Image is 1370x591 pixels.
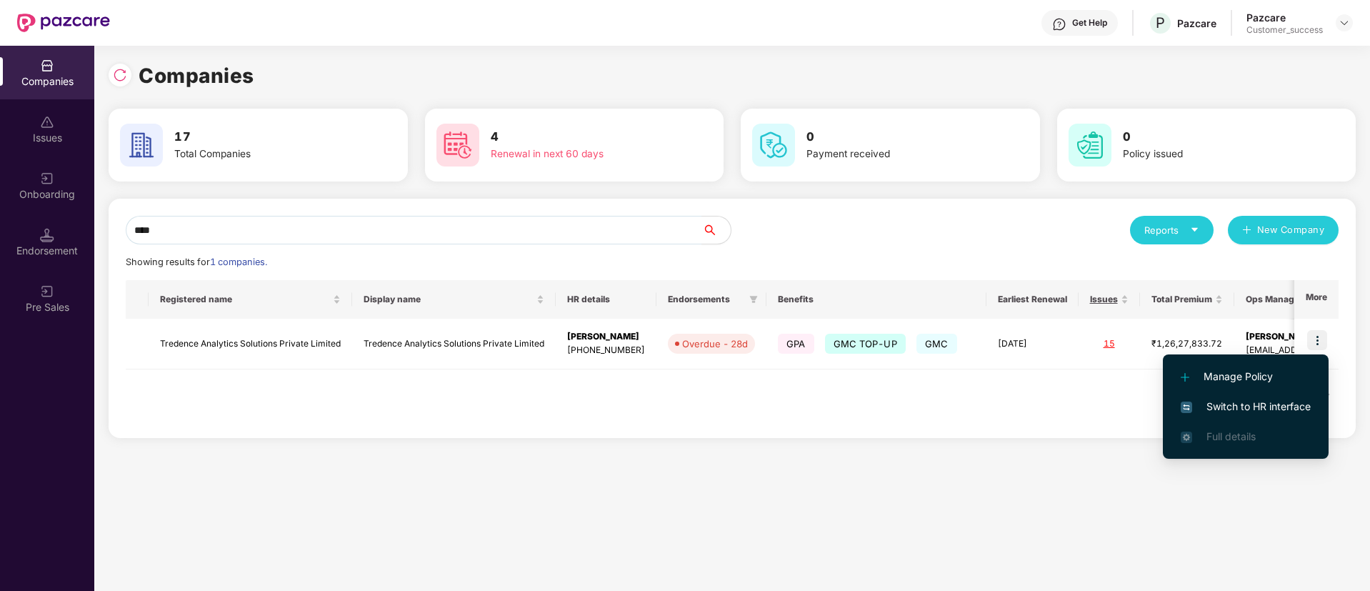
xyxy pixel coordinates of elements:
img: svg+xml;base64,PHN2ZyB4bWxucz0iaHR0cDovL3d3dy53My5vcmcvMjAwMC9zdmciIHdpZHRoPSI2MCIgaGVpZ2h0PSI2MC... [1069,124,1111,167]
td: [DATE] [986,319,1079,369]
span: Display name [364,294,534,305]
th: Display name [352,280,556,319]
h3: 17 [174,128,354,146]
div: [PHONE_NUMBER] [567,344,645,357]
span: Showing results for [126,257,267,267]
div: Customer_success [1246,24,1323,36]
td: Tredence Analytics Solutions Private Limited [149,319,352,369]
div: Total Companies [174,146,354,162]
span: Switch to HR interface [1181,399,1311,414]
img: svg+xml;base64,PHN2ZyB3aWR0aD0iMjAiIGhlaWdodD0iMjAiIHZpZXdCb3g9IjAgMCAyMCAyMCIgZmlsbD0ibm9uZSIgeG... [40,284,54,299]
img: icon [1307,330,1327,350]
button: plusNew Company [1228,216,1339,244]
img: svg+xml;base64,PHN2ZyBpZD0iRHJvcGRvd24tMzJ4MzIiIHhtbG5zPSJodHRwOi8vd3d3LnczLm9yZy8yMDAwL3N2ZyIgd2... [1339,17,1350,29]
th: More [1294,280,1339,319]
span: 1 companies. [210,257,267,267]
th: Earliest Renewal [986,280,1079,319]
div: Payment received [806,146,986,162]
span: GMC TOP-UP [825,334,906,354]
span: P [1156,14,1165,31]
img: svg+xml;base64,PHN2ZyB3aWR0aD0iMjAiIGhlaWdodD0iMjAiIHZpZXdCb3g9IjAgMCAyMCAyMCIgZmlsbD0ibm9uZSIgeG... [40,172,54,186]
th: HR details [556,280,656,319]
h3: 0 [1123,128,1303,146]
span: GMC [916,334,957,354]
img: svg+xml;base64,PHN2ZyBpZD0iQ29tcGFuaWVzIiB4bWxucz0iaHR0cDovL3d3dy53My5vcmcvMjAwMC9zdmciIHdpZHRoPS... [40,59,54,73]
img: svg+xml;base64,PHN2ZyB4bWxucz0iaHR0cDovL3d3dy53My5vcmcvMjAwMC9zdmciIHdpZHRoPSIxNi4zNjMiIGhlaWdodD... [1181,432,1192,443]
div: Policy issued [1123,146,1303,162]
span: search [701,224,731,236]
h3: 4 [491,128,671,146]
img: svg+xml;base64,PHN2ZyBpZD0iSXNzdWVzX2Rpc2FibGVkIiB4bWxucz0iaHR0cDovL3d3dy53My5vcmcvMjAwMC9zdmciIH... [40,115,54,129]
img: New Pazcare Logo [17,14,110,32]
span: Issues [1090,294,1118,305]
img: svg+xml;base64,PHN2ZyB4bWxucz0iaHR0cDovL3d3dy53My5vcmcvMjAwMC9zdmciIHdpZHRoPSI2MCIgaGVpZ2h0PSI2MC... [752,124,795,167]
div: Pazcare [1246,11,1323,24]
span: plus [1242,225,1251,237]
div: Pazcare [1177,16,1216,30]
span: filter [746,291,761,308]
th: Issues [1079,280,1140,319]
img: svg+xml;base64,PHN2ZyB4bWxucz0iaHR0cDovL3d3dy53My5vcmcvMjAwMC9zdmciIHdpZHRoPSIxNiIgaGVpZ2h0PSIxNi... [1181,402,1192,413]
h1: Companies [139,60,254,91]
img: svg+xml;base64,PHN2ZyB4bWxucz0iaHR0cDovL3d3dy53My5vcmcvMjAwMC9zdmciIHdpZHRoPSI2MCIgaGVpZ2h0PSI2MC... [436,124,479,167]
button: search [701,216,731,244]
span: Manage Policy [1181,369,1311,384]
span: Total Premium [1151,294,1212,305]
img: svg+xml;base64,PHN2ZyBpZD0iSGVscC0zMngzMiIgeG1sbnM9Imh0dHA6Ly93d3cudzMub3JnLzIwMDAvc3ZnIiB3aWR0aD... [1052,17,1066,31]
div: 15 [1090,337,1129,351]
div: Reports [1144,223,1199,237]
div: Get Help [1072,17,1107,29]
span: Registered name [160,294,330,305]
div: ₹1,26,27,833.72 [1151,337,1223,351]
div: Renewal in next 60 days [491,146,671,162]
h3: 0 [806,128,986,146]
img: svg+xml;base64,PHN2ZyBpZD0iUmVsb2FkLTMyeDMyIiB4bWxucz0iaHR0cDovL3d3dy53My5vcmcvMjAwMC9zdmciIHdpZH... [113,68,127,82]
img: svg+xml;base64,PHN2ZyB4bWxucz0iaHR0cDovL3d3dy53My5vcmcvMjAwMC9zdmciIHdpZHRoPSIxMi4yMDEiIGhlaWdodD... [1181,373,1189,382]
span: caret-down [1190,225,1199,234]
span: filter [749,295,758,304]
th: Benefits [766,280,986,319]
img: svg+xml;base64,PHN2ZyB3aWR0aD0iMTQuNSIgaGVpZ2h0PSIxNC41IiB2aWV3Qm94PSIwIDAgMTYgMTYiIGZpbGw9Im5vbm... [40,228,54,242]
span: Endorsements [668,294,744,305]
span: Full details [1206,430,1256,442]
th: Registered name [149,280,352,319]
div: [PERSON_NAME] [567,330,645,344]
td: Tredence Analytics Solutions Private Limited [352,319,556,369]
div: Overdue - 28d [682,337,748,351]
th: Total Premium [1140,280,1234,319]
span: GPA [778,334,814,354]
img: svg+xml;base64,PHN2ZyB4bWxucz0iaHR0cDovL3d3dy53My5vcmcvMjAwMC9zdmciIHdpZHRoPSI2MCIgaGVpZ2h0PSI2MC... [120,124,163,167]
span: New Company [1257,223,1325,237]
